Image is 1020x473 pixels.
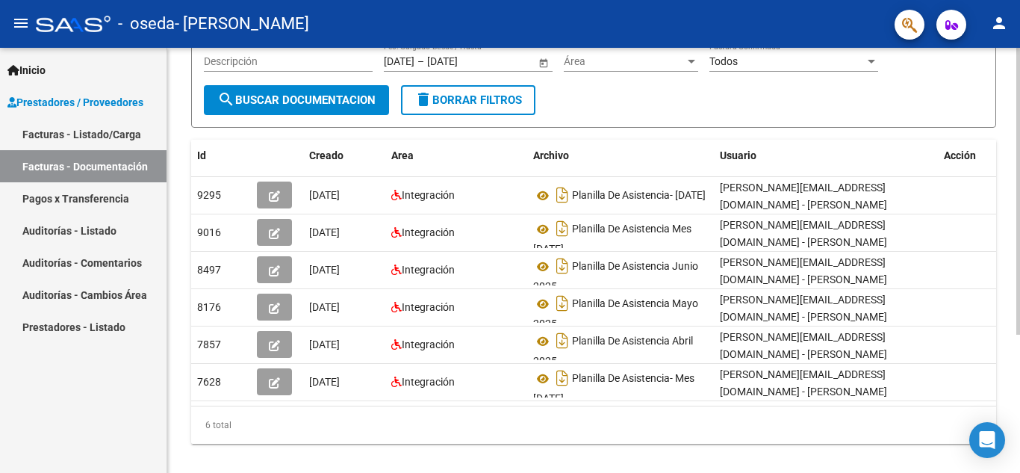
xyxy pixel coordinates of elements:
[533,336,693,368] span: Planilla De Asistencia Abril 2025
[402,376,455,388] span: Integración
[197,376,221,388] span: 7628
[309,338,340,350] span: [DATE]
[720,149,756,161] span: Usuario
[720,219,887,248] span: [PERSON_NAME][EMAIL_ADDRESS][DOMAIN_NAME] - [PERSON_NAME]
[197,149,206,161] span: Id
[714,140,938,172] datatable-header-cell: Usuario
[414,90,432,108] mat-icon: delete
[402,301,455,313] span: Integración
[402,264,455,276] span: Integración
[309,301,340,313] span: [DATE]
[938,140,1013,172] datatable-header-cell: Acción
[414,93,522,107] span: Borrar Filtros
[720,294,887,323] span: [PERSON_NAME][EMAIL_ADDRESS][DOMAIN_NAME] - [PERSON_NAME]
[197,189,221,201] span: 9295
[527,140,714,172] datatable-header-cell: Archivo
[384,55,414,68] input: Fecha inicio
[533,261,698,293] span: Planilla De Asistencia Junio 2025
[7,94,143,111] span: Prestadores / Proveedores
[564,55,685,68] span: Área
[197,301,221,313] span: 8176
[197,338,221,350] span: 7857
[197,264,221,276] span: 8497
[720,368,887,398] span: [PERSON_NAME][EMAIL_ADDRESS][DOMAIN_NAME] - [PERSON_NAME]
[191,140,251,172] datatable-header-cell: Id
[553,329,572,353] i: Descargar documento
[402,338,455,350] span: Integración
[309,189,340,201] span: [DATE]
[553,291,572,315] i: Descargar documento
[217,90,235,108] mat-icon: search
[401,85,535,115] button: Borrar Filtros
[309,226,340,238] span: [DATE]
[217,93,376,107] span: Buscar Documentacion
[553,366,572,390] i: Descargar documento
[720,331,887,360] span: [PERSON_NAME][EMAIL_ADDRESS][DOMAIN_NAME] - [PERSON_NAME]
[553,217,572,241] i: Descargar documento
[535,55,551,70] button: Open calendar
[572,190,706,202] span: Planilla De Asistencia- [DATE]
[720,256,887,285] span: [PERSON_NAME][EMAIL_ADDRESS][DOMAIN_NAME] - [PERSON_NAME]
[533,223,691,256] span: Planilla De Asistencia Mes [DATE]
[118,7,175,40] span: - oseda
[402,189,455,201] span: Integración
[553,183,572,207] i: Descargar documento
[204,85,389,115] button: Buscar Documentacion
[197,226,221,238] span: 9016
[427,55,500,68] input: Fecha fin
[175,7,309,40] span: - [PERSON_NAME]
[553,254,572,278] i: Descargar documento
[944,149,976,161] span: Acción
[417,55,424,68] span: –
[720,182,887,211] span: [PERSON_NAME][EMAIL_ADDRESS][DOMAIN_NAME] - [PERSON_NAME]
[969,422,1005,458] div: Open Intercom Messenger
[391,149,414,161] span: Area
[191,406,996,444] div: 6 total
[533,298,698,330] span: Planilla De Asistencia Mayo 2025
[309,149,343,161] span: Creado
[309,376,340,388] span: [DATE]
[12,14,30,32] mat-icon: menu
[533,149,569,161] span: Archivo
[309,264,340,276] span: [DATE]
[303,140,385,172] datatable-header-cell: Creado
[385,140,527,172] datatable-header-cell: Area
[402,226,455,238] span: Integración
[533,373,694,405] span: Planilla De Asistencia- Mes [DATE]
[709,55,738,67] span: Todos
[990,14,1008,32] mat-icon: person
[7,62,46,78] span: Inicio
